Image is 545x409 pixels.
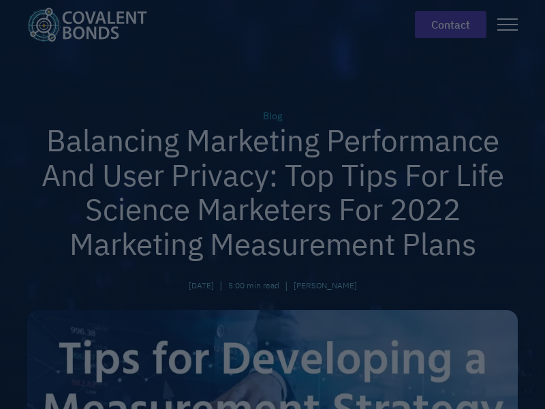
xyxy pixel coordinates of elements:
[219,277,223,294] div: |
[285,277,288,294] div: |
[189,279,214,292] div: [DATE]
[228,279,279,292] div: 5:00 min read
[27,7,158,42] a: home
[415,11,486,38] a: contact
[27,109,518,123] div: Blog
[27,7,147,42] img: Covalent Bonds White / Teal Logo
[294,279,357,292] a: [PERSON_NAME]
[27,123,518,261] h1: Balancing Marketing Performance And User Privacy: Top Tips For Life Science Marketers For 2022 Ma...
